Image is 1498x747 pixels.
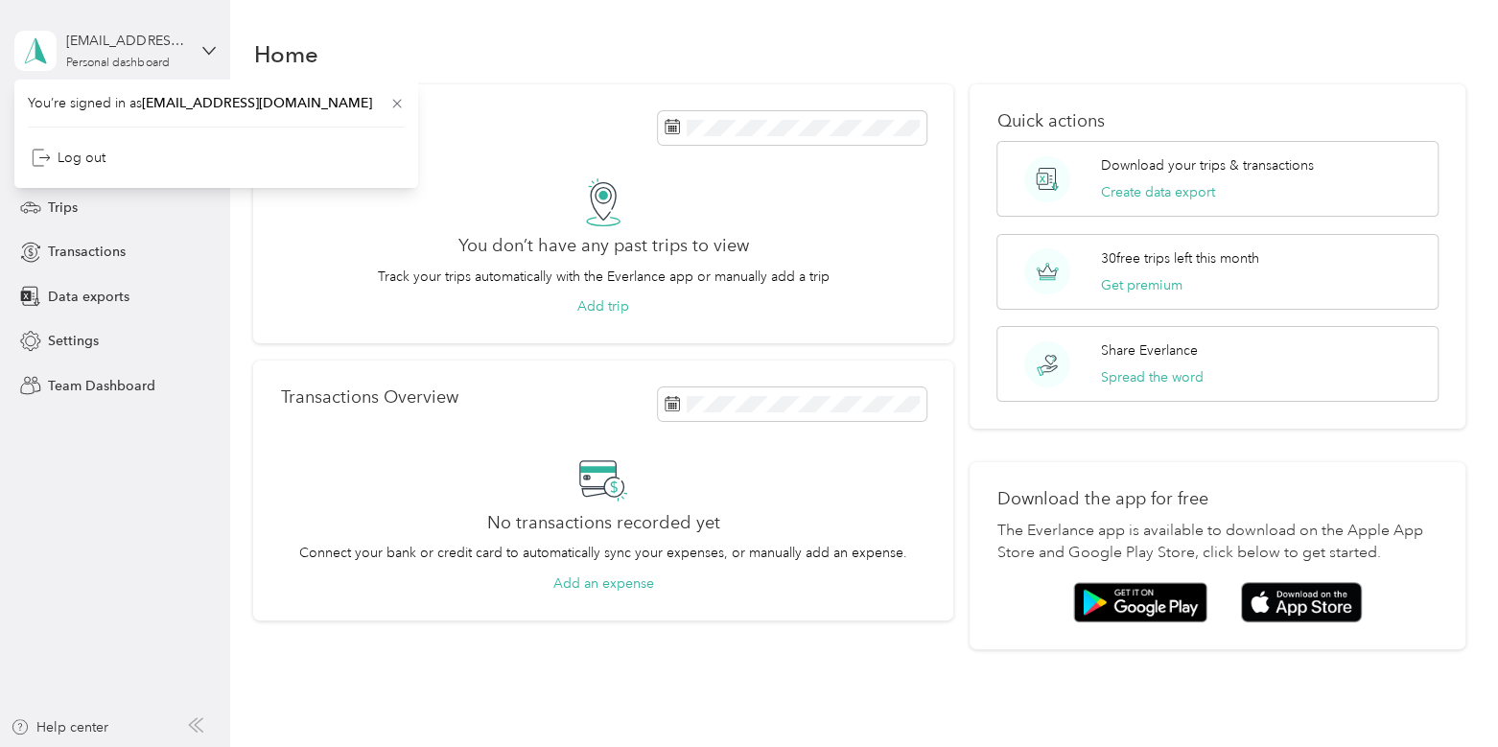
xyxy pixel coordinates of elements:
p: Quick actions [996,111,1438,131]
iframe: Everlance-gr Chat Button Frame [1391,640,1498,747]
p: Share Everlance [1101,340,1198,361]
div: [EMAIL_ADDRESS][DOMAIN_NAME] [66,31,186,51]
span: [EMAIL_ADDRESS][DOMAIN_NAME] [142,95,372,111]
p: Download your trips & transactions [1101,155,1314,175]
span: You’re signed in as [28,93,405,113]
p: Connect your bank or credit card to automatically sync your expenses, or manually add an expense. [299,543,907,563]
p: Download the app for free [996,489,1438,509]
h2: No transactions recorded yet [487,513,720,533]
p: Transactions Overview [280,387,457,408]
button: Add trip [577,296,629,316]
img: App store [1241,582,1362,623]
button: Add an expense [553,573,654,594]
span: Transactions [48,242,126,262]
span: Settings [48,331,99,351]
h1: Home [253,44,317,64]
button: Create data export [1101,182,1215,202]
button: Help center [11,717,108,737]
div: Personal dashboard [66,58,169,69]
p: Track your trips automatically with the Everlance app or manually add a trip [378,267,830,287]
img: Google play [1073,582,1207,622]
button: Spread the word [1101,367,1204,387]
p: 30 free trips left this month [1101,248,1259,268]
span: Data exports [48,287,129,307]
span: Trips [48,198,78,218]
div: Log out [32,148,105,168]
button: Get premium [1101,275,1182,295]
span: Team Dashboard [48,376,155,396]
h2: You don’t have any past trips to view [458,236,749,256]
p: The Everlance app is available to download on the Apple App Store and Google Play Store, click be... [996,520,1438,566]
